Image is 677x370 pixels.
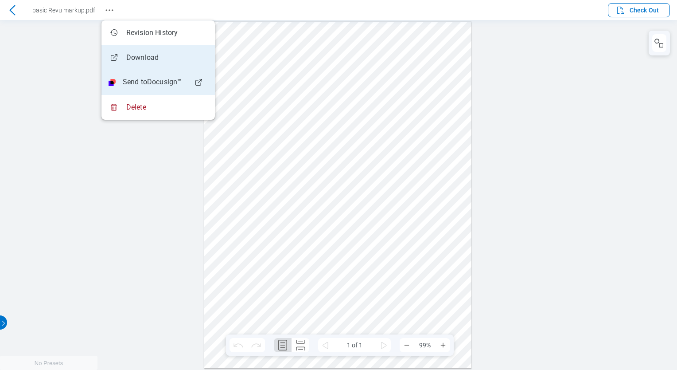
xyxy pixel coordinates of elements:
[630,6,659,15] span: Check Out
[400,338,414,352] button: Zoom Out
[292,338,309,352] button: Continuous Page Layout
[109,52,159,63] div: Download
[123,77,182,88] span: Send to Docusign™
[608,3,670,17] button: Check Out
[102,3,117,17] button: Revision History
[414,338,436,352] span: 99%
[126,102,146,112] span: Delete
[230,338,247,352] button: Undo
[274,338,292,352] button: Single Page Layout
[109,28,178,38] div: Revision History
[101,20,215,120] ul: Revision History
[436,338,450,352] button: Zoom In
[332,338,377,352] span: 1 of 1
[109,79,116,86] img: Docusign Logo
[247,338,265,352] button: Redo
[32,7,95,14] span: basic Revu markup.pdf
